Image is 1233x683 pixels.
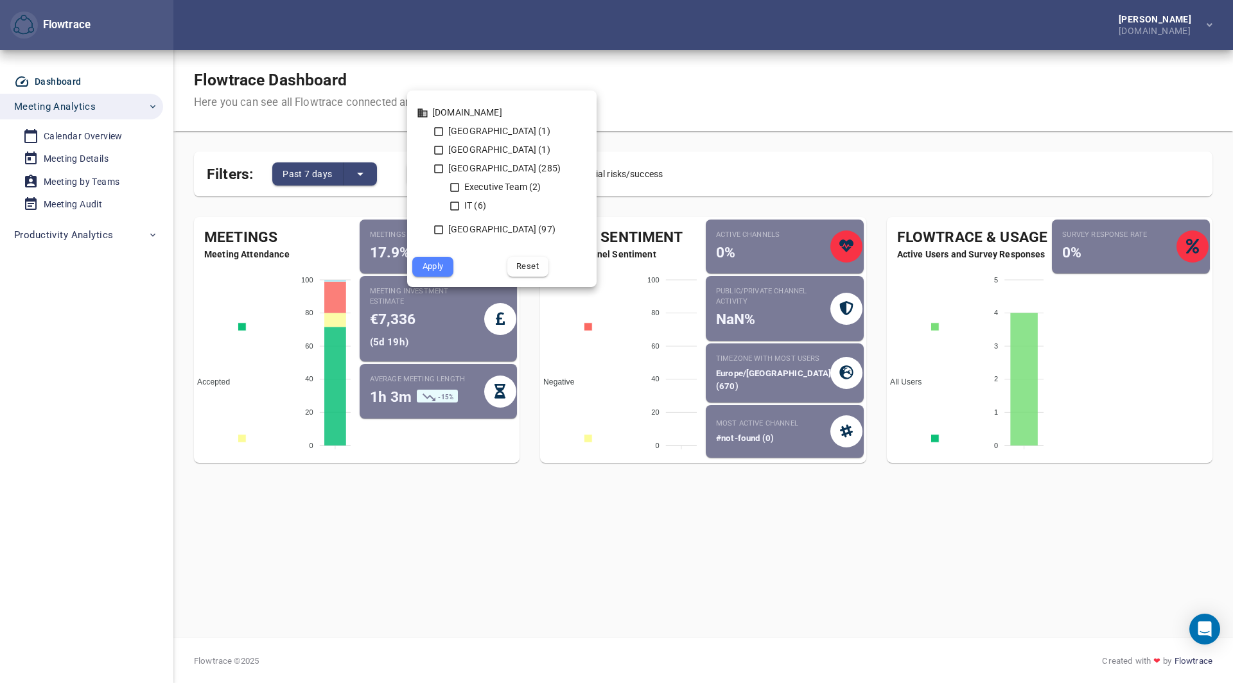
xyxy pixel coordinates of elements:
[1189,614,1220,644] div: Open Intercom Messenger
[446,125,561,138] div: [GEOGRAPHIC_DATA] (1)
[516,259,539,274] span: Reset
[430,106,576,119] div: [DOMAIN_NAME]
[462,199,545,212] div: IT (6)
[446,223,561,236] div: [GEOGRAPHIC_DATA] (97)
[446,162,561,175] div: [GEOGRAPHIC_DATA] (285)
[412,257,453,277] button: Apply
[446,143,561,157] div: [GEOGRAPHIC_DATA] (1)
[421,259,444,274] span: Apply
[462,180,545,194] div: Executive Team (2)
[507,257,548,277] button: Reset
